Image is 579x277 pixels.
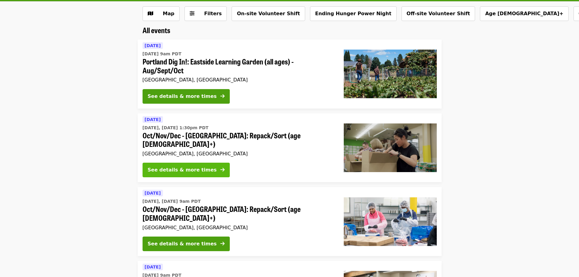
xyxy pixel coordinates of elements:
[148,11,153,16] i: map icon
[143,51,181,57] time: [DATE] 9am PDT
[145,43,161,48] span: [DATE]
[148,93,217,100] div: See details & more times
[480,6,568,21] button: Age [DEMOGRAPHIC_DATA]+
[138,40,442,109] a: See details for "Portland Dig In!: Eastside Learning Garden (all ages) - Aug/Sept/Oct"
[143,125,209,131] time: [DATE], [DATE] 1:30pm PDT
[143,57,334,75] span: Portland Dig In!: Eastside Learning Garden (all ages) - Aug/Sept/Oct
[344,197,437,246] img: Oct/Nov/Dec - Beaverton: Repack/Sort (age 10+) organized by Oregon Food Bank
[163,11,174,16] span: Map
[220,93,225,99] i: arrow-right icon
[220,167,225,173] i: arrow-right icon
[190,11,195,16] i: sliders-h icon
[143,77,334,83] div: [GEOGRAPHIC_DATA], [GEOGRAPHIC_DATA]
[145,265,161,269] span: [DATE]
[232,6,305,21] button: On-site Volunteer Shift
[148,240,217,248] div: See details & more times
[220,241,225,247] i: arrow-right icon
[143,237,230,251] button: See details & more times
[145,117,161,122] span: [DATE]
[143,151,334,157] div: [GEOGRAPHIC_DATA], [GEOGRAPHIC_DATA]
[344,50,437,98] img: Portland Dig In!: Eastside Learning Garden (all ages) - Aug/Sept/Oct organized by Oregon Food Bank
[204,11,222,16] span: Filters
[344,123,437,172] img: Oct/Nov/Dec - Portland: Repack/Sort (age 8+) organized by Oregon Food Bank
[148,166,217,174] div: See details & more times
[143,163,230,177] button: See details & more times
[143,25,170,35] span: All events
[138,187,442,256] a: See details for "Oct/Nov/Dec - Beaverton: Repack/Sort (age 10+)"
[143,131,334,149] span: Oct/Nov/Dec - [GEOGRAPHIC_DATA]: Repack/Sort (age [DEMOGRAPHIC_DATA]+)
[143,89,230,104] button: See details & more times
[402,6,475,21] button: Off-site Volunteer Shift
[310,6,397,21] button: Ending Hunger Power Night
[143,205,334,222] span: Oct/Nov/Dec - [GEOGRAPHIC_DATA]: Repack/Sort (age [DEMOGRAPHIC_DATA]+)
[143,6,180,21] button: Show map view
[143,198,201,205] time: [DATE], [DATE] 9am PDT
[145,191,161,196] span: [DATE]
[138,113,442,182] a: See details for "Oct/Nov/Dec - Portland: Repack/Sort (age 8+)"
[184,6,227,21] button: Filters (0 selected)
[143,225,334,230] div: [GEOGRAPHIC_DATA], [GEOGRAPHIC_DATA]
